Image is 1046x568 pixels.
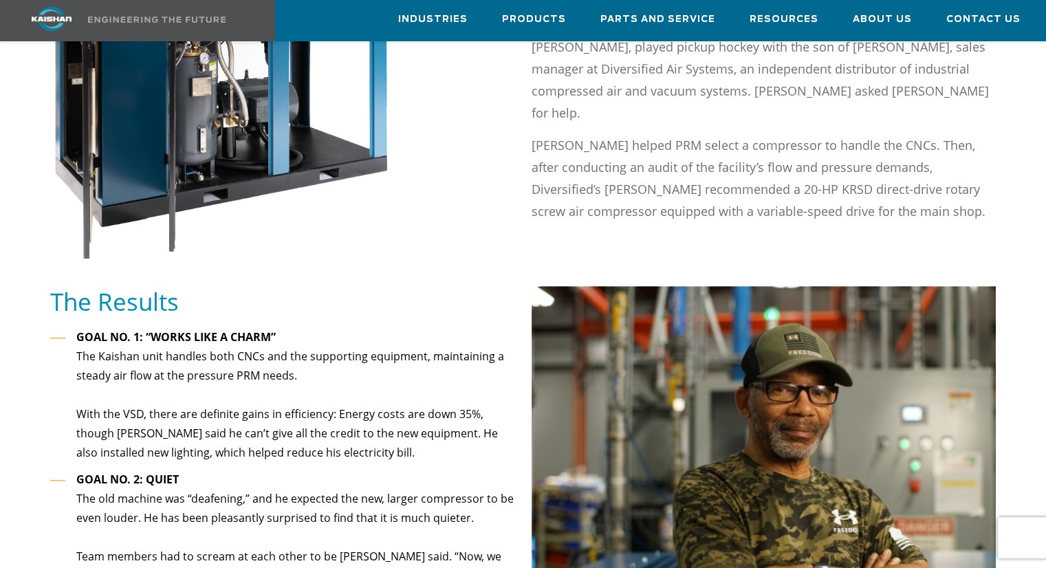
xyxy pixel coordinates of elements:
[946,1,1021,38] a: Contact Us
[853,1,912,38] a: About Us
[750,1,818,38] a: Resources
[853,12,912,28] span: About Us
[398,12,468,28] span: Industries
[750,12,818,28] span: Resources
[600,1,715,38] a: Parts and Service
[50,327,515,463] li: The Kaishan unit handles both CNCs and the supporting equipment, maintaining a steady air flow at...
[398,1,468,38] a: Industries
[50,286,515,317] h5: The Results
[76,472,179,487] strong: GOAL NO. 2: QUIET
[532,14,996,124] p: It all started with hockey. [PERSON_NAME]’s father, company president and CEO [PERSON_NAME], play...
[946,12,1021,28] span: Contact Us
[76,329,276,345] strong: GOAL NO. 1: “WORKS LIKE A CHARM”
[532,134,996,222] p: [PERSON_NAME] helped PRM select a compressor to handle the CNCs. Then, after conducting an audit ...
[600,12,715,28] span: Parts and Service
[502,12,566,28] span: Products
[88,17,226,23] img: Engineering the future
[502,1,566,38] a: Products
